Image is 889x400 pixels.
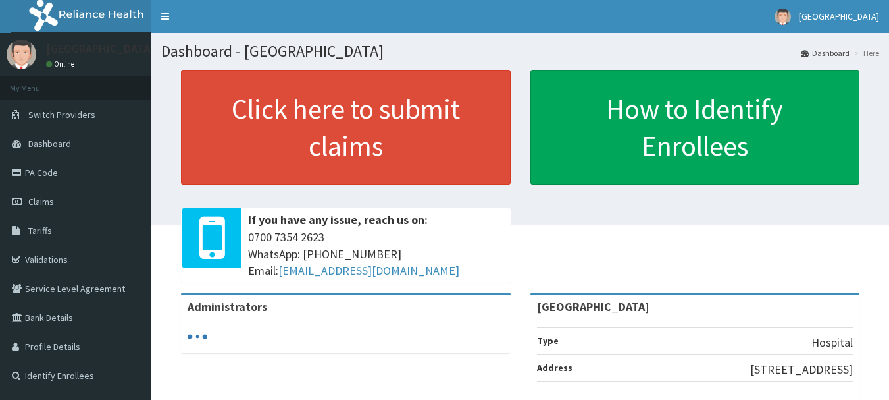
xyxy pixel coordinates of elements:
[278,263,459,278] a: [EMAIL_ADDRESS][DOMAIN_NAME]
[46,59,78,69] a: Online
[530,70,860,185] a: How to Identify Enrollees
[181,70,511,185] a: Click here to submit claims
[537,362,572,374] b: Address
[28,196,54,208] span: Claims
[811,334,853,351] p: Hospital
[750,361,853,378] p: [STREET_ADDRESS]
[248,212,428,227] b: If you have any issue, reach us on:
[46,43,155,55] p: [GEOGRAPHIC_DATA]
[851,47,879,59] li: Here
[799,11,879,22] span: [GEOGRAPHIC_DATA]
[28,138,71,150] span: Dashboard
[7,40,36,69] img: User Image
[537,335,559,347] b: Type
[188,299,267,314] b: Administrators
[28,109,95,121] span: Switch Providers
[537,299,649,314] strong: [GEOGRAPHIC_DATA]
[161,43,879,60] h1: Dashboard - [GEOGRAPHIC_DATA]
[188,327,207,347] svg: audio-loading
[248,229,504,279] span: 0700 7354 2623 WhatsApp: [PHONE_NUMBER] Email:
[801,47,850,59] a: Dashboard
[775,9,791,25] img: User Image
[28,225,52,237] span: Tariffs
